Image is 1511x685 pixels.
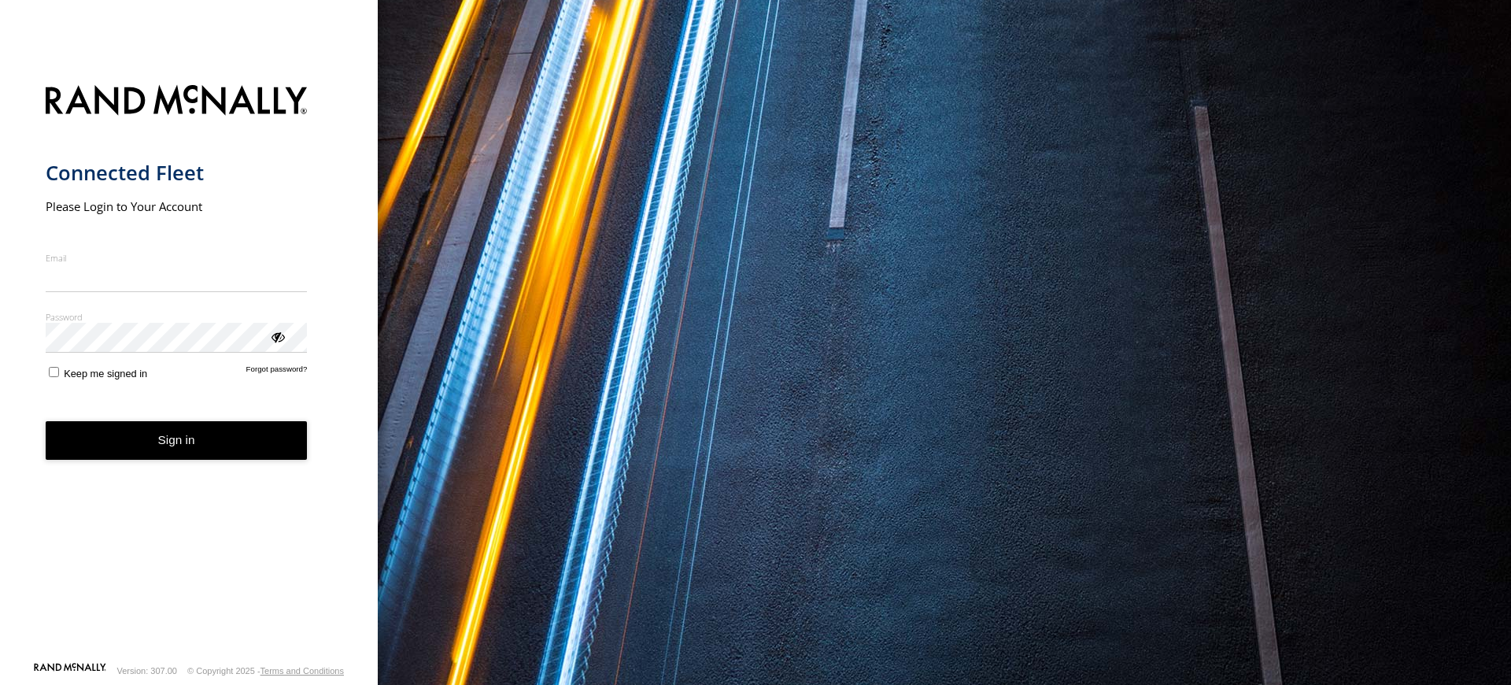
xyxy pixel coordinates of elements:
[246,365,308,380] a: Forgot password?
[269,328,285,344] div: ViewPassword
[117,666,177,676] div: Version: 307.00
[46,252,308,264] label: Email
[46,198,308,214] h2: Please Login to Your Account
[187,666,344,676] div: © Copyright 2025 -
[46,76,333,661] form: main
[260,666,344,676] a: Terms and Conditions
[64,368,147,380] span: Keep me signed in
[34,663,106,679] a: Visit our Website
[46,311,308,323] label: Password
[46,82,308,122] img: Rand McNally
[46,160,308,186] h1: Connected Fleet
[49,367,59,377] input: Keep me signed in
[46,421,308,460] button: Sign in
